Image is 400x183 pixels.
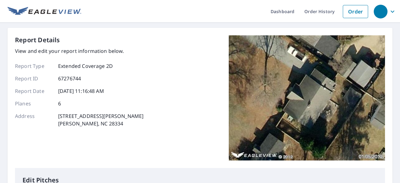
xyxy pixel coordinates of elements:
p: Extended Coverage 2D [58,62,113,70]
p: Report ID [15,75,52,82]
p: [DATE] 11:16:48 AM [58,87,104,95]
p: Address [15,112,52,127]
p: View and edit your report information below. [15,47,143,55]
img: Top image [229,35,385,160]
p: 67276744 [58,75,81,82]
p: Report Details [15,35,60,45]
p: 6 [58,100,61,107]
a: Order [343,5,368,18]
p: Planes [15,100,52,107]
img: EV Logo [7,7,81,16]
p: [STREET_ADDRESS][PERSON_NAME] [PERSON_NAME], NC 28334 [58,112,143,127]
p: Report Date [15,87,52,95]
p: Report Type [15,62,52,70]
